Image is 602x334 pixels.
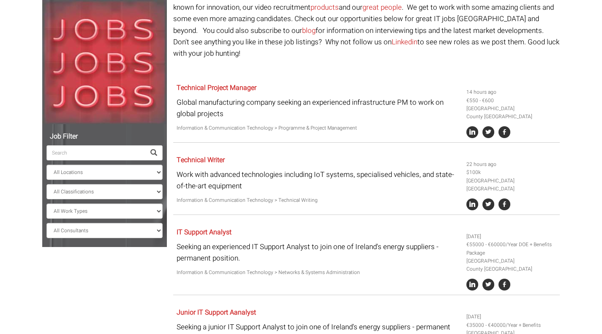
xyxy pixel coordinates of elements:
p: Information & Communication Technology > Programme & Project Management [177,124,460,132]
li: €35000 - €40000/Year + Benefits [466,321,557,329]
p: Seeking an experienced IT Support Analyst to join one of Ireland's energy suppliers - permanent p... [177,241,460,264]
input: Search [46,145,145,160]
li: [GEOGRAPHIC_DATA] County [GEOGRAPHIC_DATA] [466,257,557,273]
a: Linkedin [392,37,417,47]
h5: Job Filter [46,133,163,141]
p: Information & Communication Technology > Technical Writing [177,196,460,204]
a: blog [302,25,316,36]
li: 14 hours ago [466,88,557,96]
a: Technical Writer [177,155,225,165]
li: [GEOGRAPHIC_DATA] [GEOGRAPHIC_DATA] [466,177,557,193]
li: €550 - €600 [466,97,557,105]
p: Information & Communication Technology > Networks & Systems Administration [177,269,460,277]
li: [DATE] [466,233,557,241]
li: €55000 - €60000/Year DOE + Benefits Package [466,241,557,257]
a: products [311,2,339,13]
li: 22 hours ago [466,160,557,168]
li: $100k [466,168,557,177]
li: [DATE] [466,313,557,321]
li: [GEOGRAPHIC_DATA] County [GEOGRAPHIC_DATA] [466,105,557,121]
a: great people [362,2,402,13]
p: Global manufacturing company seeking an experienced infrastructure PM to work on global projects [177,97,460,119]
a: Technical Project Manager [177,83,256,93]
a: Junior IT Support Aanalyst [177,307,256,318]
p: Work with advanced technologies including IoT systems, specialised vehicles, and state-of-the-art... [177,169,460,192]
a: IT Support Analyst [177,227,232,237]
